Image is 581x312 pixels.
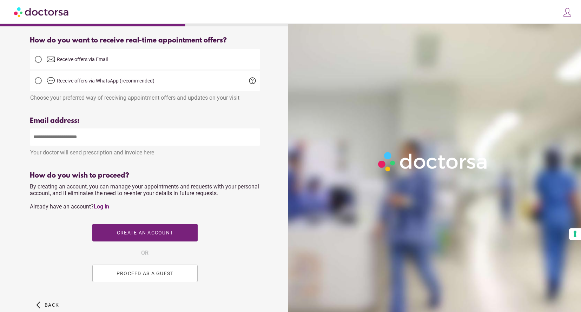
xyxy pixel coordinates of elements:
span: Back [45,302,59,308]
span: Receive offers via Email [57,57,108,62]
div: How do you want to receive real-time appointment offers? [30,36,260,45]
div: Choose your preferred way of receiving appointment offers and updates on your visit [30,91,260,101]
button: PROCEED AS A GUEST [92,265,198,282]
div: Your doctor will send prescription and invoice here [30,146,260,156]
img: icons8-customer-100.png [562,7,572,17]
span: Receive offers via WhatsApp (recommended) [57,78,154,84]
button: Your consent preferences for tracking technologies [569,228,581,240]
img: Logo-Doctorsa-trans-White-partial-flat.png [375,149,491,175]
div: Email address: [30,117,260,125]
span: help [248,77,257,85]
img: email [47,55,55,64]
a: Log in [94,203,109,210]
span: OR [141,248,148,258]
span: PROCEED AS A GUEST [117,271,174,276]
span: By creating an account, you can manage your appointments and requests with your personal account,... [30,183,259,210]
span: Create an account [117,230,173,235]
div: How do you wish to proceed? [30,172,260,180]
img: chat [47,77,55,85]
button: Create an account [92,224,198,241]
img: Doctorsa.com [14,4,70,20]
